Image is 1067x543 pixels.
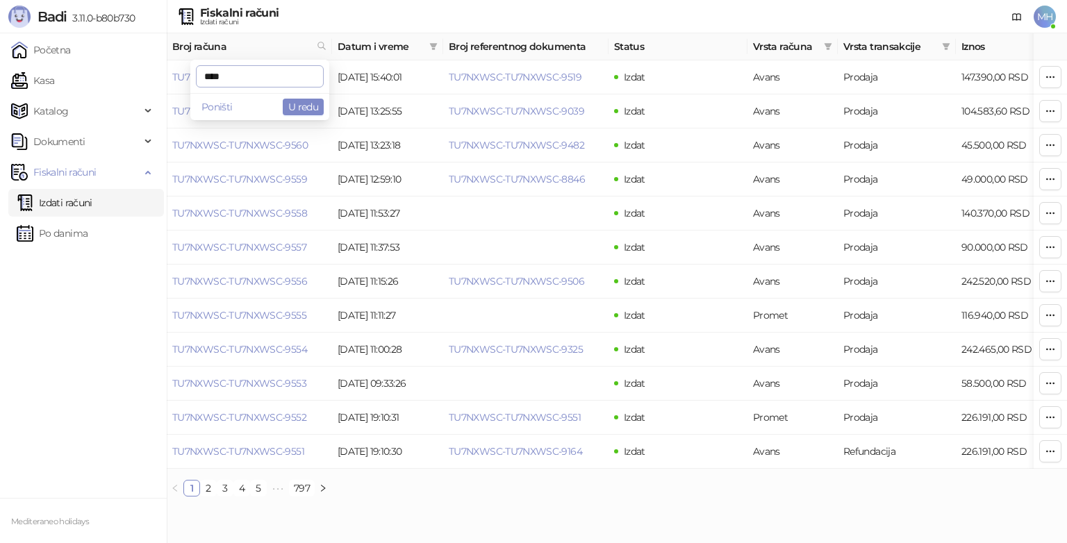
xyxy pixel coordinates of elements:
[332,162,443,197] td: [DATE] 12:59:10
[838,162,956,197] td: Prodaja
[747,197,838,231] td: Avans
[838,367,956,401] td: Prodaja
[167,367,332,401] td: TU7NXWSC-TU7NXWSC-9553
[332,299,443,333] td: [DATE] 11:11:27
[338,39,424,54] span: Datum i vreme
[624,275,645,287] span: Izdat
[17,219,88,247] a: Po danima
[319,484,327,492] span: right
[332,231,443,265] td: [DATE] 11:37:53
[747,333,838,367] td: Avans
[624,207,645,219] span: Izdat
[747,60,838,94] td: Avans
[838,197,956,231] td: Prodaja
[821,36,835,57] span: filter
[172,343,307,356] a: TU7NXWSC-TU7NXWSC-9554
[956,197,1053,231] td: 140.370,00 RSD
[200,8,279,19] div: Fiskalni računi
[172,309,306,321] a: TU7NXWSC-TU7NXWSC-9555
[167,480,183,496] li: Prethodna strana
[172,445,304,458] a: TU7NXWSC-TU7NXWSC-9551
[747,231,838,265] td: Avans
[838,33,956,60] th: Vrsta transakcije
[315,480,331,496] button: right
[838,60,956,94] td: Prodaja
[624,173,645,185] span: Izdat
[747,401,838,435] td: Promet
[267,480,289,496] li: Sledećih 5 Strana
[747,299,838,333] td: Promet
[838,128,956,162] td: Prodaja
[172,173,307,185] a: TU7NXWSC-TU7NXWSC-9559
[956,435,1053,469] td: 226.191,00 RSD
[11,517,89,526] small: Mediteraneo holidays
[939,36,953,57] span: filter
[167,333,332,367] td: TU7NXWSC-TU7NXWSC-9554
[449,173,585,185] a: TU7NXWSC-TU7NXWSC-8846
[332,94,443,128] td: [DATE] 13:25:55
[1006,6,1028,28] a: Dokumentacija
[172,241,306,253] a: TU7NXWSC-TU7NXWSC-9557
[747,265,838,299] td: Avans
[624,105,645,117] span: Izdat
[747,94,838,128] td: Avans
[624,445,645,458] span: Izdat
[332,367,443,401] td: [DATE] 09:33:26
[234,481,249,496] a: 4
[838,94,956,128] td: Prodaja
[624,377,645,390] span: Izdat
[172,71,307,83] a: TU7NXWSC-TU7NXWSC-9562
[250,480,267,496] li: 5
[747,162,838,197] td: Avans
[17,189,92,217] a: Izdati računi
[824,42,832,51] span: filter
[747,367,838,401] td: Avans
[332,401,443,435] td: [DATE] 19:10:31
[332,265,443,299] td: [DATE] 11:15:26
[838,299,956,333] td: Prodaja
[449,343,583,356] a: TU7NXWSC-TU7NXWSC-9325
[200,480,217,496] li: 2
[838,265,956,299] td: Prodaja
[217,481,233,496] a: 3
[942,42,950,51] span: filter
[67,12,135,24] span: 3.11.0-b80b730
[172,377,306,390] a: TU7NXWSC-TU7NXWSC-9553
[217,480,233,496] li: 3
[956,401,1053,435] td: 226.191,00 RSD
[332,333,443,367] td: [DATE] 11:00:28
[172,275,307,287] a: TU7NXWSC-TU7NXWSC-9556
[184,481,199,496] a: 1
[290,481,314,496] a: 797
[332,435,443,469] td: [DATE] 19:10:30
[956,367,1053,401] td: 58.500,00 RSD
[11,36,71,64] a: Početna
[233,480,250,496] li: 4
[251,481,266,496] a: 5
[956,94,1053,128] td: 104.583,60 RSD
[289,480,315,496] li: 797
[172,207,307,219] a: TU7NXWSC-TU7NXWSC-9558
[172,411,306,424] a: TU7NXWSC-TU7NXWSC-9552
[956,128,1053,162] td: 45.500,00 RSD
[624,241,645,253] span: Izdat
[624,71,645,83] span: Izdat
[753,39,818,54] span: Vrsta računa
[167,128,332,162] td: TU7NXWSC-TU7NXWSC-9560
[843,39,936,54] span: Vrsta transakcije
[332,128,443,162] td: [DATE] 13:23:18
[449,139,584,151] a: TU7NXWSC-TU7NXWSC-9482
[624,411,645,424] span: Izdat
[956,162,1053,197] td: 49.000,00 RSD
[167,162,332,197] td: TU7NXWSC-TU7NXWSC-9559
[624,309,645,321] span: Izdat
[449,445,582,458] a: TU7NXWSC-TU7NXWSC-9164
[172,139,308,151] a: TU7NXWSC-TU7NXWSC-9560
[315,480,331,496] li: Sledeća strana
[38,8,67,25] span: Badi
[171,484,179,492] span: left
[624,343,645,356] span: Izdat
[196,99,238,115] button: Poništi
[200,19,279,26] div: Izdati računi
[961,39,1034,54] span: Iznos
